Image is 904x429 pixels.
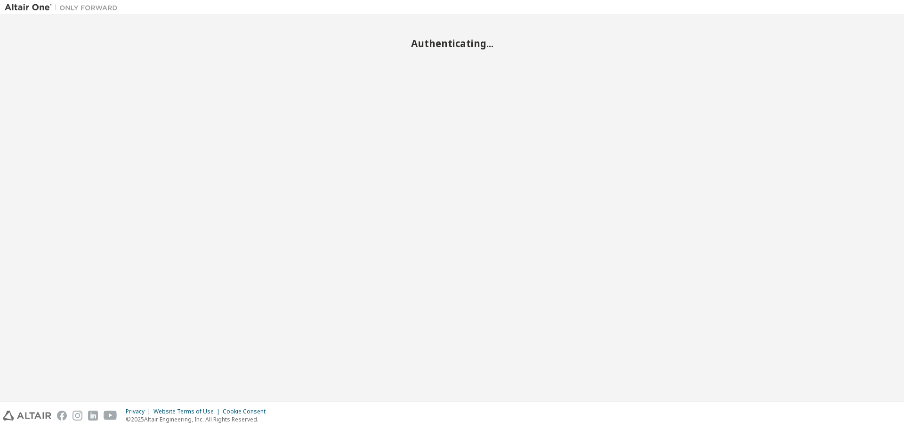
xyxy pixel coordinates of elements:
img: instagram.svg [73,411,82,421]
div: Cookie Consent [223,408,271,415]
h2: Authenticating... [5,37,899,49]
img: linkedin.svg [88,411,98,421]
img: Altair One [5,3,122,12]
img: altair_logo.svg [3,411,51,421]
div: Privacy [126,408,153,415]
div: Website Terms of Use [153,408,223,415]
img: facebook.svg [57,411,67,421]
p: © 2025 Altair Engineering, Inc. All Rights Reserved. [126,415,271,423]
img: youtube.svg [104,411,117,421]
